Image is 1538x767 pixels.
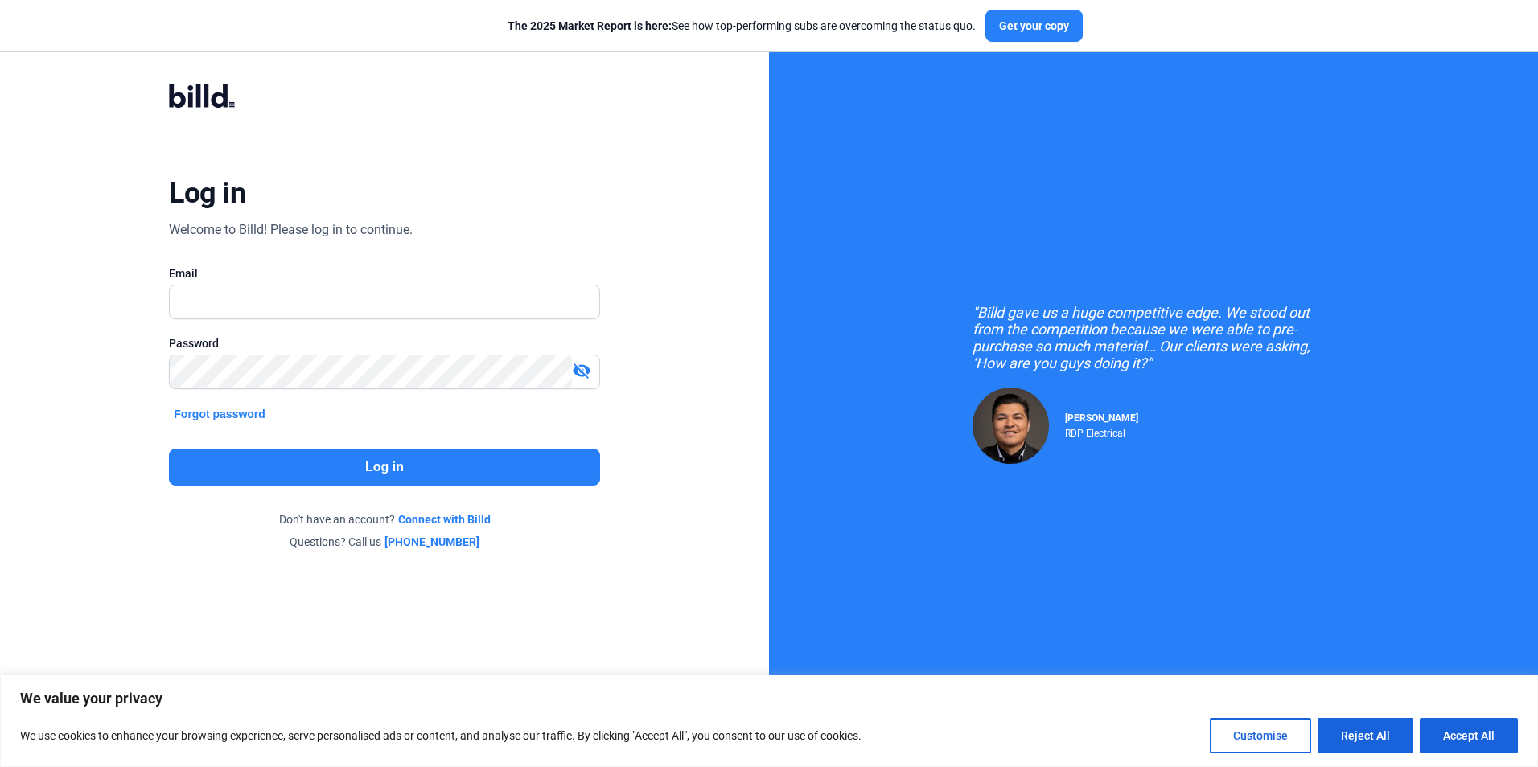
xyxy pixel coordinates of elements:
a: [PHONE_NUMBER] [384,534,479,550]
button: Log in [169,449,599,486]
button: Customise [1210,718,1311,753]
span: [PERSON_NAME] [1065,412,1138,424]
div: Password [169,335,599,351]
img: Raul Pacheco [973,388,1049,464]
div: See how top-performing subs are overcoming the status quo. [508,18,976,34]
div: "Billd gave us a huge competitive edge. We stood out from the competition because we were able to... [973,304,1334,371]
div: Log in [169,175,245,211]
button: Reject All [1318,718,1413,753]
a: Connect with Billd [398,511,491,527]
p: We use cookies to enhance your browsing experience, serve personalised ads or content, and analys... [20,726,862,745]
button: Forgot password [169,405,270,423]
button: Accept All [1420,718,1518,753]
div: Questions? Call us [169,534,599,550]
button: Get your copy [985,10,1083,42]
mat-icon: visibility_off [572,361,591,380]
p: We value your privacy [20,689,1518,708]
div: RDP Electrical [1065,424,1138,439]
span: The 2025 Market Report is here: [508,19,672,32]
div: Email [169,265,599,281]
div: Welcome to Billd! Please log in to continue. [169,220,413,240]
div: Don't have an account? [169,511,599,527]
